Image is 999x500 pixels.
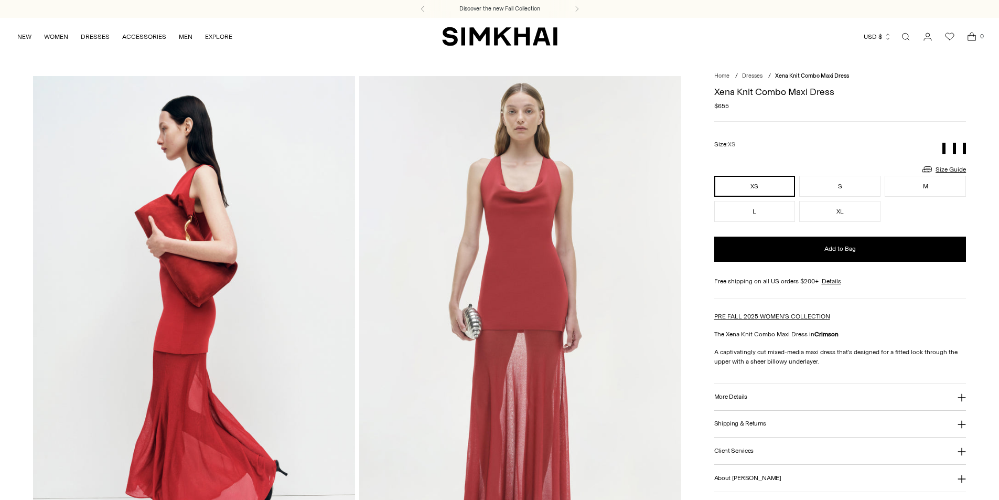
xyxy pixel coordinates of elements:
button: Client Services [714,438,966,464]
button: XS [714,176,796,197]
a: PRE FALL 2025 WOMEN'S COLLECTION [714,313,830,320]
p: The Xena Knit Combo Maxi Dress in [714,329,966,339]
a: Open search modal [895,26,916,47]
a: Home [714,72,729,79]
div: / [768,72,771,81]
button: More Details [714,384,966,410]
a: Dresses [742,72,762,79]
div: / [735,72,738,81]
a: ACCESSORIES [122,25,166,48]
a: Discover the new Fall Collection [459,5,540,13]
label: Size: [714,140,735,150]
span: Add to Bag [824,244,856,253]
a: DRESSES [81,25,110,48]
span: Xena Knit Combo Maxi Dress [775,72,849,79]
span: $655 [714,101,729,111]
span: 0 [977,31,986,41]
h3: More Details [714,393,747,400]
h3: Shipping & Returns [714,420,767,427]
a: NEW [17,25,31,48]
a: SIMKHAI [442,26,557,47]
h3: About [PERSON_NAME] [714,475,781,482]
a: Details [822,276,841,286]
a: EXPLORE [205,25,232,48]
strong: Crimson [814,331,839,338]
a: Go to the account page [917,26,938,47]
a: Size Guide [921,163,966,176]
button: XL [799,201,880,222]
a: Open cart modal [961,26,982,47]
button: USD $ [864,25,891,48]
h3: Client Services [714,448,754,454]
button: Add to Bag [714,237,966,262]
p: A captivatingly cut mixed-media maxi dress that's designed for a fitted look through the upper wi... [714,347,966,366]
button: Shipping & Returns [714,411,966,438]
button: L [714,201,796,222]
a: WOMEN [44,25,68,48]
div: Free shipping on all US orders $200+ [714,276,966,286]
button: About [PERSON_NAME] [714,465,966,492]
nav: breadcrumbs [714,72,966,81]
a: Wishlist [939,26,960,47]
button: S [799,176,880,197]
h1: Xena Knit Combo Maxi Dress [714,87,966,97]
button: M [885,176,966,197]
span: XS [728,141,735,148]
a: MEN [179,25,192,48]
